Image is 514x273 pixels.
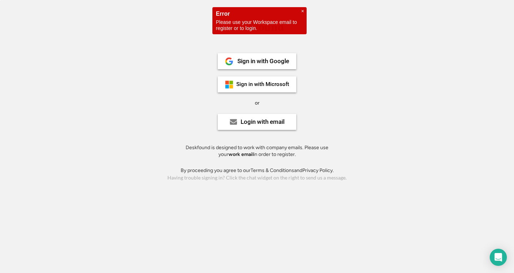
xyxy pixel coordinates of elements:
div: Login with email [241,119,284,125]
div: Sign in with Google [237,58,289,64]
img: ms-symbollockup_mssymbol_19.png [225,80,233,89]
strong: work email [228,151,253,157]
div: By proceeding you agree to our and [181,167,334,174]
div: Deskfound is designed to work with company emails. Please use your in order to register. [177,144,337,158]
span: × [301,8,304,14]
h2: Error [216,11,303,17]
div: Open Intercom Messenger [490,249,507,266]
div: Please use your Workspace email to register or to login. [216,19,303,31]
a: Terms & Conditions [251,167,294,173]
img: 1024px-Google__G__Logo.svg.png [225,57,233,66]
a: Privacy Policy. [302,167,334,173]
div: or [255,100,259,107]
div: Sign in with Microsoft [236,82,289,87]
